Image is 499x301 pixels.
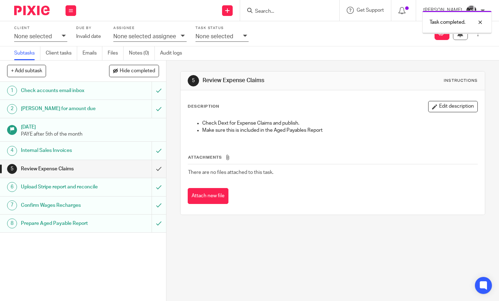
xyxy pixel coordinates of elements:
[7,86,17,96] div: 1
[14,46,40,60] a: Subtasks
[109,65,159,77] button: Hide completed
[188,75,199,86] div: 5
[7,218,17,228] div: 8
[46,46,77,60] a: Client tasks
[7,182,17,192] div: 6
[428,101,478,112] button: Edit description
[14,6,50,15] img: Pixie
[202,120,477,127] p: Check Dext for Expense Claims and publish.
[14,26,67,30] label: Client
[21,122,159,131] h1: [DATE]
[7,146,17,156] div: 4
[444,78,478,84] div: Instructions
[195,26,249,30] label: Task status
[7,164,17,174] div: 5
[83,46,102,60] a: Emails
[113,26,187,30] label: Assignee
[108,46,124,60] a: Files
[188,170,273,175] span: There are no files attached to this task.
[76,26,104,30] label: Due by
[21,182,103,192] h1: Upload Stripe report and reconcile
[120,68,155,74] span: Hide completed
[113,33,176,40] p: None selected assignee
[21,218,103,229] h1: Prepare Aged Payable Report
[21,145,103,156] h1: Internal Sales Invoices
[195,33,233,40] p: None selected
[160,46,187,60] a: Audit logs
[430,19,465,26] p: Task completed.
[188,104,219,109] p: Description
[21,164,103,174] h1: Review Expense Claims
[188,155,222,159] span: Attachments
[14,33,52,40] p: None selected
[7,200,17,210] div: 7
[7,104,17,114] div: 2
[203,77,348,84] h1: Review Expense Claims
[202,127,477,134] p: Make sure this is included in the Aged Payables Report
[21,103,103,114] h1: [PERSON_NAME] for amount due
[466,5,477,16] img: IMG_7103.jpg
[188,188,228,204] button: Attach new file
[21,200,103,211] h1: Confirm Wages Recharges
[21,131,159,138] p: PAYE after 5th of the month
[76,34,101,39] span: Invalid date
[129,46,155,60] a: Notes (0)
[7,65,46,77] button: + Add subtask
[21,85,103,96] h1: Check accounts email inbox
